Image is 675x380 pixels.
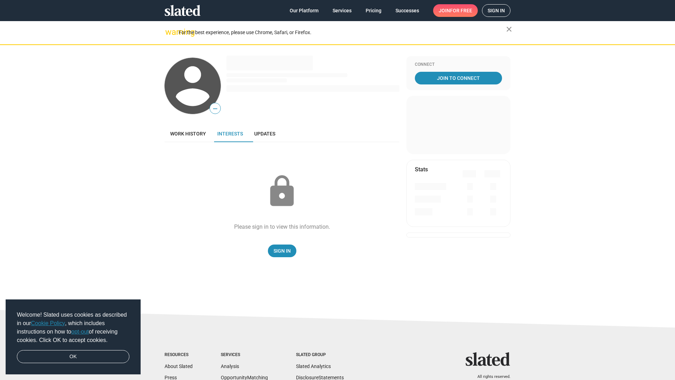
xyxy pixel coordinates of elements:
div: Please sign in to view this information. [234,223,330,230]
div: Services [221,352,268,358]
a: Cookie Policy [31,320,65,326]
mat-icon: close [505,25,513,33]
a: Our Platform [284,4,324,17]
mat-icon: lock [264,174,300,209]
a: Analysis [221,363,239,369]
span: for free [450,4,472,17]
a: Updates [249,125,281,142]
span: Interests [217,131,243,137]
span: Sign in [488,5,505,17]
span: Join [439,4,472,17]
a: opt-out [71,329,89,335]
a: Services [327,4,357,17]
div: cookieconsent [6,299,141,375]
a: dismiss cookie message [17,350,129,363]
span: Welcome! Slated uses cookies as described in our , which includes instructions on how to of recei... [17,311,129,344]
div: Resources [165,352,193,358]
div: Slated Group [296,352,344,358]
span: — [210,104,220,113]
div: Connect [415,62,502,68]
span: Updates [254,131,275,137]
a: Sign in [482,4,510,17]
span: Services [333,4,352,17]
mat-icon: warning [165,28,174,36]
mat-card-title: Stats [415,166,428,173]
a: Pricing [360,4,387,17]
span: Our Platform [290,4,319,17]
span: Join To Connect [416,72,501,84]
a: Successes [390,4,425,17]
a: About Slated [165,363,193,369]
span: Successes [396,4,419,17]
a: Slated Analytics [296,363,331,369]
div: For the best experience, please use Chrome, Safari, or Firefox. [179,28,506,37]
a: Sign In [268,245,296,257]
a: Joinfor free [433,4,478,17]
span: Pricing [366,4,381,17]
a: Work history [165,125,212,142]
a: Join To Connect [415,72,502,84]
span: Sign In [274,245,291,257]
span: Work history [170,131,206,137]
a: Interests [212,125,249,142]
